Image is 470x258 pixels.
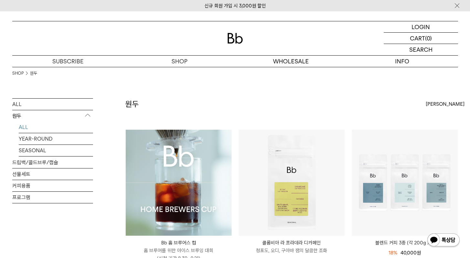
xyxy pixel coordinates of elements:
a: 콜롬비아 라 프라데라 디카페인 청포도, 오디, 구아바 잼의 달콤한 조화 [239,239,345,254]
img: 블렌드 커피 3종 (각 200g x3) [352,130,458,236]
a: YEAR-ROUND [19,133,93,145]
span: 40,000 [401,250,421,256]
a: ALL [12,99,93,110]
a: LOGIN [384,21,458,33]
a: 블렌드 커피 3종 (각 200g x3) [352,239,458,247]
a: SHOP [124,56,235,67]
p: 원두 [12,110,93,122]
p: CART [410,33,425,44]
a: SUBSCRIBE [12,56,124,67]
a: 드립백/콜드브루/캡슐 [12,157,93,168]
a: 원두 [30,70,37,77]
a: 신규 회원 가입 시 3,000원 할인 [204,3,266,9]
h2: 원두 [125,99,139,110]
span: 원 [417,250,421,256]
a: CART (0) [384,33,458,44]
a: 선물세트 [12,168,93,180]
p: SEARCH [409,44,433,55]
p: WHOLESALE [235,56,347,67]
p: Bb 홈 브루어스 컵 [126,239,232,247]
p: LOGIN [412,21,430,32]
img: Bb 홈 브루어스 컵 [126,130,232,236]
p: (0) [425,33,432,44]
a: ALL [19,122,93,133]
p: 청포도, 오디, 구아바 잼의 달콤한 조화 [239,247,345,254]
img: 카카오톡 채널 1:1 채팅 버튼 [427,233,460,248]
a: SEASONAL [19,145,93,156]
img: 로고 [227,33,243,44]
img: 콜롬비아 라 프라데라 디카페인 [239,130,345,236]
p: INFO [347,56,458,67]
span: [PERSON_NAME] [426,100,465,108]
a: SHOP [12,70,24,77]
p: 콜롬비아 라 프라데라 디카페인 [239,239,345,247]
a: 프로그램 [12,192,93,203]
a: 커피용품 [12,180,93,191]
div: 18% [389,249,397,257]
